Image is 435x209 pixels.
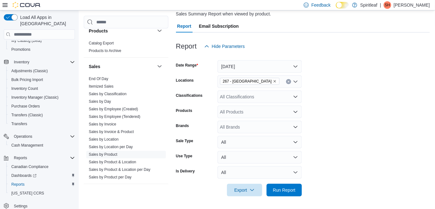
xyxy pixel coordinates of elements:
[217,60,302,73] button: [DATE]
[311,2,330,8] span: Feedback
[89,49,121,53] a: Products to Archive
[11,154,30,162] button: Reports
[6,180,77,189] button: Reports
[9,37,75,44] span: My Catalog (Beta)
[11,38,42,43] span: My Catalog (Beta)
[84,40,168,57] div: Products
[6,93,77,102] button: Inventory Manager (Classic)
[293,125,298,130] button: Open list of options
[227,184,262,196] button: Export
[13,2,41,8] img: Cova
[9,120,75,128] span: Transfers
[89,100,111,104] a: Sales by Day
[267,184,302,196] button: Run Report
[11,143,43,148] span: Cash Management
[89,130,134,134] a: Sales by Invoice & Product
[89,175,132,180] span: Sales by Product per Day
[293,109,298,114] button: Open list of options
[89,28,155,34] button: Products
[6,189,77,198] button: [US_STATE] CCRS
[89,63,155,70] button: Sales
[11,47,31,52] span: Promotions
[11,133,35,140] button: Operations
[6,102,77,111] button: Purchase Orders
[9,120,30,128] a: Transfers
[9,181,75,188] span: Reports
[11,113,43,118] span: Transfers (Classic)
[89,130,134,135] span: Sales by Invoice & Product
[1,132,77,141] button: Operations
[9,46,33,53] a: Promotions
[89,114,140,119] span: Sales by Employee (Tendered)
[11,121,27,126] span: Transfers
[9,111,75,119] span: Transfers (Classic)
[89,115,140,119] a: Sales by Employee (Tendered)
[14,204,27,209] span: Settings
[89,92,127,96] a: Sales by Classification
[273,187,296,193] span: Run Report
[156,27,163,35] button: Products
[176,78,194,83] label: Locations
[9,94,75,101] span: Inventory Manager (Classic)
[176,123,189,128] label: Brands
[89,145,133,150] span: Sales by Location per Day
[223,78,272,84] span: 267 - [GEOGRAPHIC_DATA]
[89,41,114,46] a: Catalog Export
[9,46,75,53] span: Promotions
[6,36,77,45] button: My Catalog (Beta)
[18,14,75,27] span: Load All Apps in [GEOGRAPHIC_DATA]
[11,86,38,91] span: Inventory Count
[89,145,133,149] a: Sales by Location per Day
[9,37,44,44] a: My Catalog (Beta)
[89,175,132,180] a: Sales by Product per Day
[11,182,25,187] span: Reports
[11,133,75,140] span: Operations
[11,164,48,169] span: Canadian Compliance
[177,20,191,32] span: Report
[11,154,75,162] span: Reports
[9,111,45,119] a: Transfers (Classic)
[89,137,119,142] a: Sales by Location
[176,108,192,113] label: Products
[9,142,75,149] span: Cash Management
[156,63,163,70] button: Sales
[220,78,280,85] span: 267 - Cold Lake
[360,1,377,9] p: Spiritleaf
[202,40,247,53] button: Hide Parameters
[89,107,138,112] span: Sales by Employee (Created)
[9,163,51,171] a: Canadian Compliance
[6,141,77,150] button: Cash Management
[6,171,77,180] a: Dashboards
[89,99,111,104] span: Sales by Day
[9,102,42,110] a: Purchase Orders
[9,94,61,101] a: Inventory Manager (Classic)
[6,67,77,75] button: Adjustments (Classic)
[286,79,291,84] button: Clear input
[89,84,114,89] span: Itemized Sales
[89,168,150,172] a: Sales by Product & Location per Day
[1,58,77,67] button: Inventory
[176,93,203,98] label: Classifications
[9,142,46,149] a: Cash Management
[6,45,77,54] button: Promotions
[176,4,427,17] div: View sales totals by product for a specified date range. Details include tax types per product. T...
[89,63,100,70] h3: Sales
[9,85,41,92] a: Inventory Count
[89,28,108,34] h3: Products
[9,163,75,171] span: Canadian Compliance
[9,189,47,197] a: [US_STATE] CCRS
[89,77,108,81] a: End Of Day
[273,79,277,83] button: Remove 267 - Cold Lake from selection in this group
[9,76,46,84] a: Bulk Pricing Import
[89,152,117,157] span: Sales by Product
[6,162,77,171] button: Canadian Compliance
[89,92,127,97] span: Sales by Classification
[394,1,430,9] p: [PERSON_NAME]
[9,85,75,92] span: Inventory Count
[89,122,116,127] a: Sales by Invoice
[9,76,75,84] span: Bulk Pricing Import
[11,173,37,178] span: Dashboards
